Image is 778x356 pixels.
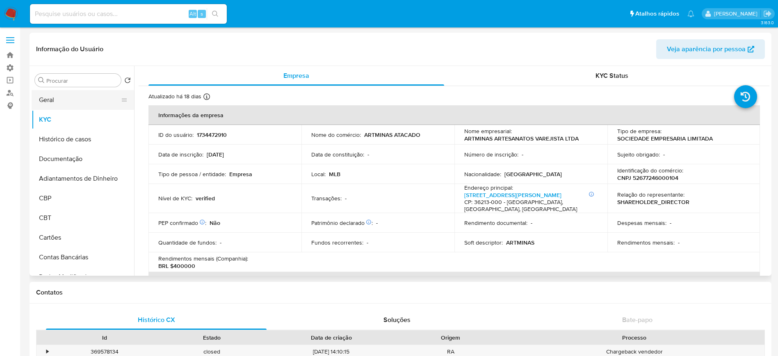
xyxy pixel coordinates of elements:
p: Empresa [229,170,252,178]
p: Endereço principal : [464,184,513,191]
p: Não [210,219,220,227]
p: Número de inscrição : [464,151,518,158]
p: Nome do comércio : [311,131,361,138]
p: - [367,151,369,158]
p: Rendimentos mensais (Companhia) : [158,255,248,262]
p: Soft descriptor : [464,239,503,246]
p: Patrimônio declarado : [311,219,373,227]
p: Atualizado há 18 dias [148,93,201,100]
button: Cartões [32,228,134,247]
p: Nível de KYC : [158,195,192,202]
p: Quantidade de fundos : [158,239,217,246]
p: SOCIEDADE EMPRESARIA LIMITADA [617,135,713,142]
p: Data de inscrição : [158,151,203,158]
p: Nacionalidade : [464,170,501,178]
p: Local : [311,170,326,178]
p: - [367,239,368,246]
button: Veja aparência por pessoa [656,39,765,59]
p: Rendimentos mensais : [617,239,675,246]
p: BRL $400000 [158,262,195,270]
button: KYC [32,110,134,129]
p: ARTMINAS ARTESANATOS VAREJISTA LTDA [464,135,579,142]
p: ID do usuário : [158,131,194,138]
p: ARTMINAS ATACADO [364,131,420,138]
a: Sair [763,9,772,18]
div: Id [57,333,153,342]
p: ARTMINAS [506,239,534,246]
div: • [46,348,48,356]
h1: Contatos [36,288,765,297]
div: Origem [403,333,499,342]
p: Despesas mensais : [617,219,666,227]
p: Data de constituição : [311,151,364,158]
p: Fundos recorrentes : [311,239,363,246]
p: Tipo de empresa : [617,127,662,135]
p: - [345,195,347,202]
span: Bate-papo [622,315,653,324]
input: Procurar [46,77,118,84]
p: Nome empresarial : [464,127,512,135]
p: [GEOGRAPHIC_DATA] [504,170,562,178]
span: Soluções [383,315,411,324]
span: Empresa [283,71,309,80]
p: - [376,219,378,227]
span: Histórico CX [138,315,175,324]
p: - [531,219,532,227]
div: Estado [164,333,260,342]
span: KYC Status [595,71,628,80]
p: Tipo de pessoa / entidade : [158,170,226,178]
p: - [678,239,680,246]
p: - [670,219,671,227]
button: Adiantamentos de Dinheiro [32,169,134,188]
a: Notificações [687,10,694,17]
h1: Informação do Usuário [36,45,103,53]
p: [DATE] [207,151,224,158]
p: Rendimento documental : [464,219,527,227]
button: Procurar [38,77,45,84]
span: Alt [189,10,196,18]
p: Relação do representante : [617,191,684,198]
button: Dados Modificados [32,267,134,287]
p: Transações : [311,195,342,202]
a: [STREET_ADDRESS][PERSON_NAME] [464,191,561,199]
button: Retornar ao pedido padrão [124,77,131,86]
p: 1734472910 [197,131,227,138]
button: CBT [32,208,134,228]
div: Data de criação [272,333,391,342]
div: Processo [510,333,759,342]
p: PEP confirmado : [158,219,206,227]
span: s [201,10,203,18]
button: Contas Bancárias [32,247,134,267]
p: marcos.borges@mercadopago.com.br [714,10,760,18]
button: CBP [32,188,134,208]
p: SHAREHOLDER_DIRECTOR [617,198,689,206]
p: - [663,151,665,158]
h4: CP: 36213-000 - [GEOGRAPHIC_DATA], [GEOGRAPHIC_DATA], [GEOGRAPHIC_DATA] [464,199,594,213]
input: Pesquise usuários ou casos... [30,9,227,19]
th: Detalhes de contato [148,272,760,292]
p: - [220,239,221,246]
th: Informações da empresa [148,105,760,125]
p: verified [196,195,215,202]
p: - [522,151,523,158]
span: Veja aparência por pessoa [667,39,746,59]
button: Documentação [32,149,134,169]
p: CNPJ 52677246000104 [617,174,678,181]
p: MLB [329,170,340,178]
p: Identificação do comércio : [617,167,683,174]
p: Sujeito obrigado : [617,151,660,158]
button: search-icon [207,8,224,20]
button: Histórico de casos [32,129,134,149]
button: Geral [32,90,128,110]
span: Atalhos rápidos [635,9,679,18]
